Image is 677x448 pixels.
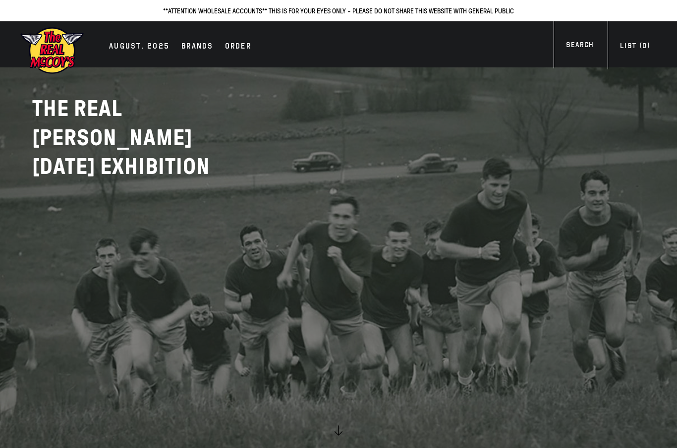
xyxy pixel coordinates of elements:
[608,41,662,54] a: List (0)
[642,42,647,50] span: 0
[554,40,606,53] a: Search
[10,5,667,16] p: **ATTENTION WHOLESALE ACCOUNTS** THIS IS FOR YOUR EYES ONLY - PLEASE DO NOT SHARE THIS WEBSITE WI...
[220,40,256,54] a: Order
[32,152,280,181] p: [DATE] EXHIBITION
[566,40,593,53] div: Search
[109,40,169,54] div: AUGUST. 2025
[620,41,650,54] div: List ( )
[181,40,213,54] div: Brands
[20,26,84,75] img: mccoys-exhibition
[32,94,280,181] h2: THE REAL [PERSON_NAME]
[104,40,174,54] a: AUGUST. 2025
[225,40,251,54] div: Order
